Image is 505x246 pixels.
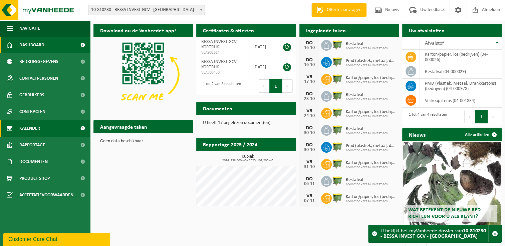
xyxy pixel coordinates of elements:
[303,148,316,152] div: 30-10
[203,121,289,125] p: U heeft 17 ongelezen document(en).
[420,50,502,64] td: karton/papier, los (bedrijven) (04-000026)
[346,166,396,170] span: 10-810230 - BESSA INVEST GCV
[332,90,343,101] img: WB-1100-HPE-GN-50
[259,79,269,93] button: Previous
[346,58,396,64] span: Pmd (plastiek, metaal, drankkartons) (bedrijven)
[303,91,316,97] div: DO
[346,132,388,136] span: 10-810230 - BESSA INVEST GCV
[303,182,316,186] div: 06-11
[19,20,40,37] span: Navigatie
[196,138,264,151] h2: Rapportage 2025 / 2024
[19,170,50,187] span: Product Shop
[346,160,396,166] span: Karton/papier, los (bedrijven)
[303,57,316,63] div: DO
[201,39,239,50] span: BESSA INVEST GCV - KORTRIJK
[303,176,316,182] div: DO
[3,231,111,246] iframe: chat widget
[19,37,44,53] span: Dashboard
[381,228,486,239] strong: 10-810230 - BESSA INVEST GCV - [GEOGRAPHIC_DATA]
[303,74,316,80] div: VR
[332,158,343,169] img: WB-1100-HPE-GN-50
[303,165,316,169] div: 31-10
[19,153,48,170] span: Documenten
[408,207,482,219] span: Wat betekent de nieuwe RED-richtlijn voor u als klant?
[332,141,343,152] img: WB-1100-HPE-GN-50
[420,64,502,79] td: restafval (04-000029)
[19,187,73,203] span: Acceptatievoorwaarden
[346,115,396,119] span: 10-810230 - BESSA INVEST GCV
[488,110,498,123] button: Next
[346,194,396,200] span: Karton/papier, los (bedrijven)
[19,53,58,70] span: Bedrijfsgegevens
[93,24,183,37] h2: Download nu de Vanheede+ app!
[100,139,186,144] p: Geen data beschikbaar.
[19,87,44,103] span: Gebruikers
[246,151,295,164] a: Bekijk rapportage
[201,50,243,55] span: VLA902614
[346,98,388,102] span: 10-810230 - BESSA INVEST GCV
[332,39,343,50] img: WB-1100-HPE-GN-50
[303,63,316,67] div: 16-10
[325,7,363,13] span: Offerte aanvragen
[303,108,316,114] div: VR
[200,79,241,93] div: 1 tot 2 van 2 resultaten
[346,41,388,47] span: Restafval
[269,79,282,93] button: 1
[303,125,316,131] div: DO
[196,102,239,115] h2: Documenten
[475,110,488,123] button: 1
[303,131,316,135] div: 30-10
[332,56,343,67] img: WB-1100-HPE-GN-50
[200,154,296,162] h3: Kubiek
[303,159,316,165] div: VR
[381,225,488,242] div: U bekijkt het myVanheede dossier van
[346,149,396,153] span: 10-810230 - BESSA INVEST GCV
[282,79,293,93] button: Next
[332,175,343,186] img: WB-1100-HPE-GN-50
[200,159,296,162] span: 2024: 138,600 m3 - 2025: 101,200 m3
[464,110,475,123] button: Previous
[201,59,239,70] span: BESSA INVEST GCV - KORTRIJK
[88,5,205,15] span: 10-810230 - BESSA INVEST GCV - KORTRIJK
[346,200,396,204] span: 10-810230 - BESSA INVEST GCV
[303,46,316,50] div: 16-10
[332,73,343,84] img: WB-1100-HPE-GN-50
[248,37,276,57] td: [DATE]
[303,80,316,84] div: 17-10
[460,128,501,141] a: Alle artikelen
[332,124,343,135] img: WB-1100-HPE-GN-50
[311,3,366,17] a: Offerte aanvragen
[196,24,261,37] h2: Certificaten & attesten
[402,24,451,37] h2: Uw afvalstoffen
[303,114,316,118] div: 24-10
[303,142,316,148] div: DO
[19,120,40,137] span: Kalender
[346,75,396,81] span: Karton/papier, los (bedrijven)
[88,5,205,15] span: 10-810230 - BESSA INVEST GCV - KORTRIJK
[19,103,45,120] span: Contracten
[346,92,388,98] span: Restafval
[332,192,343,203] img: WB-1100-HPE-GN-50
[346,109,396,115] span: Karton/papier, los (bedrijven)
[248,57,276,77] td: [DATE]
[420,79,502,93] td: PMD (Plastiek, Metaal, Drankkartons) (bedrijven) (04-000978)
[346,47,388,51] span: 10-810230 - BESSA INVEST GCV
[303,40,316,46] div: DO
[403,142,501,226] a: Wat betekent de nieuwe RED-richtlijn voor u als klant?
[303,199,316,203] div: 07-11
[346,64,396,68] span: 10-810230 - BESSA INVEST GCV
[19,137,45,153] span: Rapportage
[406,109,447,124] div: 1 tot 4 van 4 resultaten
[346,177,388,183] span: Restafval
[299,24,352,37] h2: Ingeplande taken
[201,70,243,75] span: VLA703450
[346,126,388,132] span: Restafval
[332,107,343,118] img: WB-1100-HPE-GN-50
[346,81,396,85] span: 10-810230 - BESSA INVEST GCV
[303,97,316,101] div: 23-10
[346,183,388,187] span: 10-810230 - BESSA INVEST GCV
[425,41,444,46] span: Afvalstof
[346,143,396,149] span: Pmd (plastiek, metaal, drankkartons) (bedrijven)
[19,70,58,87] span: Contactpersonen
